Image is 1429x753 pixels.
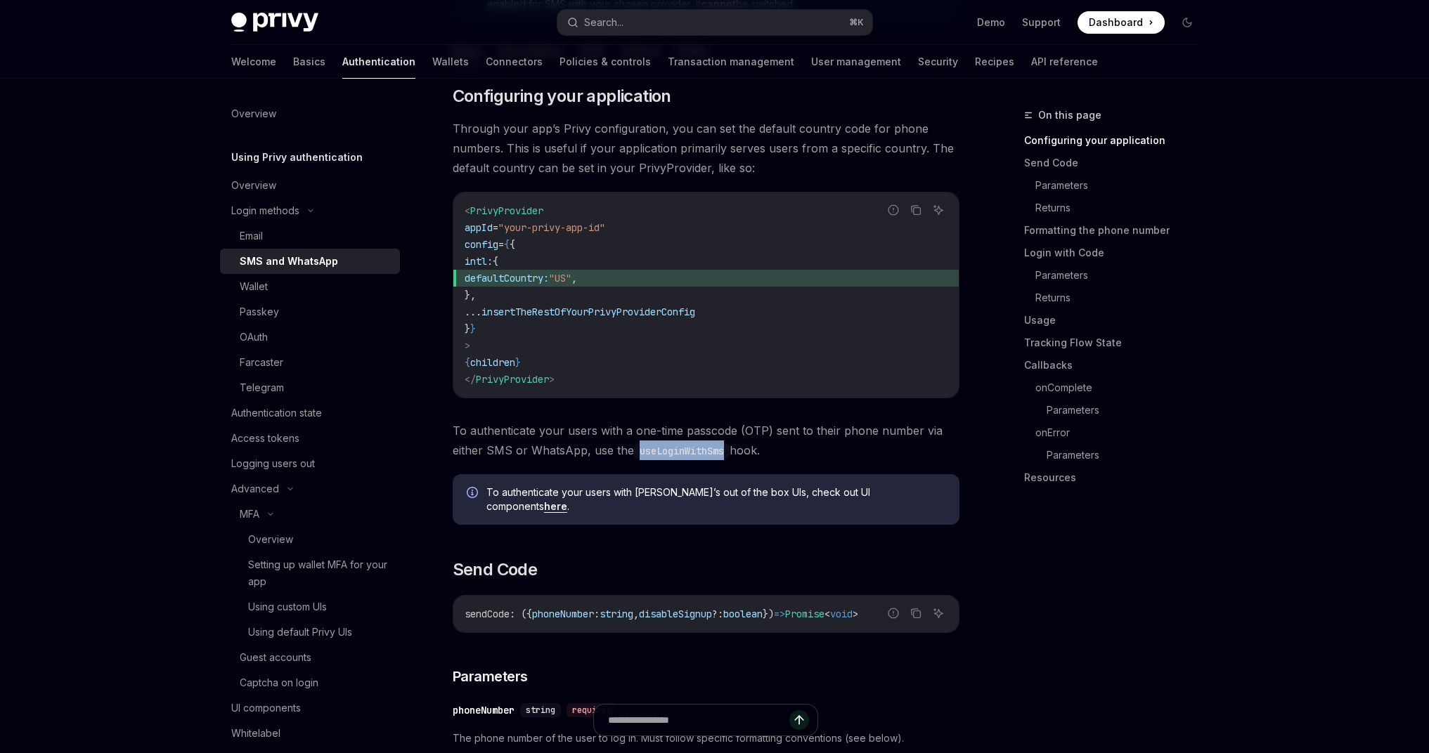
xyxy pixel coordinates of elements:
[532,608,594,620] span: phoneNumber
[465,221,493,234] span: appId
[504,238,510,251] span: {
[465,204,470,217] span: <
[453,667,528,686] span: Parameters
[220,325,400,350] a: OAuth
[465,322,470,335] span: }
[560,45,651,79] a: Policies & controls
[1047,399,1210,421] a: Parameters
[1089,15,1143,30] span: Dashboard
[1024,152,1210,174] a: Send Code
[486,45,543,79] a: Connectors
[929,604,948,622] button: Ask AI
[549,373,555,386] span: >
[240,228,263,244] div: Email
[594,608,600,620] span: :
[633,608,639,620] span: ,
[248,531,293,548] div: Overview
[220,620,400,645] a: Using default Privy UIs
[1022,15,1061,30] a: Support
[723,608,763,620] span: boolean
[498,221,605,234] span: "your-privy-app-id"
[557,10,872,35] button: Search...⌘K
[467,487,481,501] svg: Info
[1176,11,1198,34] button: Toggle dark mode
[220,721,400,746] a: Whitelabel
[231,13,318,32] img: dark logo
[465,306,481,318] span: ...
[220,670,400,695] a: Captcha on login
[975,45,1014,79] a: Recipes
[231,105,276,122] div: Overview
[220,173,400,198] a: Overview
[510,608,532,620] span: : ({
[825,608,830,620] span: <
[231,480,279,497] div: Advanced
[1024,129,1210,152] a: Configuring your application
[220,350,400,375] a: Farcaster
[220,375,400,400] a: Telegram
[481,306,695,318] span: insertTheRestOfYourPrivyProviderConfig
[220,400,400,426] a: Authentication state
[929,201,948,219] button: Ask AI
[465,272,549,284] span: defaultCountry:
[231,45,276,79] a: Welcome
[465,608,510,620] span: sendCode
[342,45,415,79] a: Authentication
[1035,174,1210,197] a: Parameters
[240,253,338,270] div: SMS and WhatsApp
[1038,107,1101,124] span: On this page
[220,249,400,274] a: SMS and WhatsApp
[789,710,809,730] button: Send message
[549,272,571,284] span: "US"
[907,604,925,622] button: Copy the contents from the code block
[453,85,671,107] span: Configuring your application
[515,356,521,369] span: }
[220,645,400,670] a: Guest accounts
[1024,309,1210,332] a: Usage
[1078,11,1165,34] a: Dashboard
[465,373,476,386] span: </
[240,303,279,320] div: Passkey
[470,204,543,217] span: PrivyProvider
[1035,421,1210,444] a: onError
[763,608,774,620] span: })
[849,17,864,28] span: ⌘ K
[639,608,712,620] span: disableSignup
[231,149,363,166] h5: Using Privy authentication
[712,608,723,620] span: ?:
[465,339,470,352] span: >
[1024,242,1210,264] a: Login with Code
[785,608,825,620] span: Promise
[220,101,400,126] a: Overview
[830,608,853,620] span: void
[510,238,515,251] span: {
[470,322,476,335] span: }
[240,278,268,295] div: Wallet
[453,558,538,581] span: Send Code
[465,238,498,251] span: config
[634,443,730,459] code: useLoginWithSms
[231,455,315,472] div: Logging users out
[240,379,284,396] div: Telegram
[668,45,794,79] a: Transaction management
[240,329,268,346] div: OAuth
[1047,444,1210,466] a: Parameters
[1031,45,1098,79] a: API reference
[465,356,470,369] span: {
[907,201,925,219] button: Copy the contents from the code block
[853,608,858,620] span: >
[493,221,498,234] span: =
[465,255,493,268] span: intl:
[220,426,400,451] a: Access tokens
[884,604,903,622] button: Report incorrect code
[240,674,318,691] div: Captcha on login
[432,45,469,79] a: Wallets
[453,119,959,178] span: Through your app’s Privy configuration, you can set the default country code for phone numbers. T...
[453,421,959,460] span: To authenticate your users with a one-time passcode (OTP) sent to their phone number via either S...
[1024,332,1210,354] a: Tracking Flow State
[470,356,515,369] span: children
[248,598,327,615] div: Using custom UIs
[220,223,400,249] a: Email
[231,725,280,742] div: Whitelabel
[600,608,633,620] span: string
